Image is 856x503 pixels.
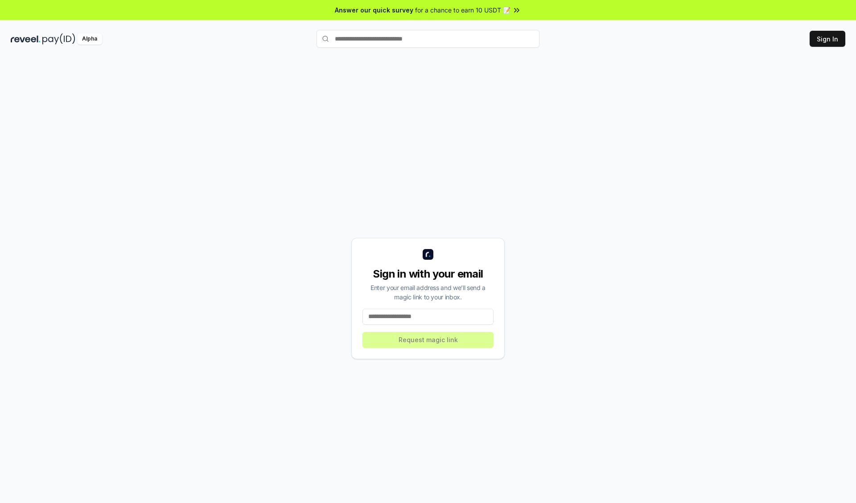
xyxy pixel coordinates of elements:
img: reveel_dark [11,33,41,45]
div: Sign in with your email [362,267,494,281]
img: pay_id [42,33,75,45]
img: logo_small [423,249,433,260]
div: Enter your email address and we’ll send a magic link to your inbox. [362,283,494,302]
div: Alpha [77,33,102,45]
span: for a chance to earn 10 USDT 📝 [415,5,510,15]
button: Sign In [810,31,845,47]
span: Answer our quick survey [335,5,413,15]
